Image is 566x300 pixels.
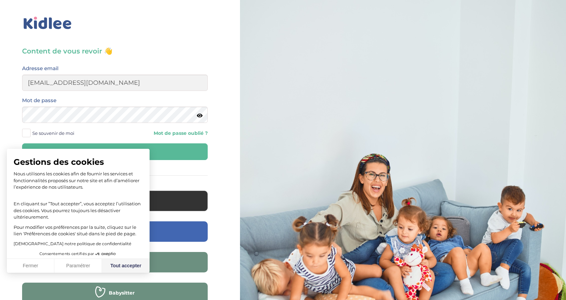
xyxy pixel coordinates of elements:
[120,130,208,137] a: Mot de passe oublié ?
[22,96,56,105] label: Mot de passe
[14,224,143,237] p: Pour modifier vos préférences par la suite, cliquez sur le lien 'Préférences de cookies' situé da...
[22,64,58,73] label: Adresse email
[7,259,54,273] button: Fermer
[32,129,74,138] span: Se souvenir de moi
[14,241,131,246] a: [DEMOGRAPHIC_DATA] notre politique de confidentialité
[22,46,208,56] h3: Content de vous revoir 👋
[14,171,143,191] p: Nous utilisons les cookies afin de fournir les services et fonctionnalités proposés sur notre sit...
[39,252,94,256] span: Consentements certifiés par
[22,75,208,91] input: Email
[22,143,208,160] button: Se connecter
[14,157,143,167] span: Gestions des cookies
[36,250,120,258] button: Consentements certifiés par
[54,259,102,273] button: Paramétrer
[102,259,150,273] button: Tout accepter
[109,289,135,296] span: Babysitter
[22,15,73,31] img: logo_kidlee_bleu
[14,194,143,221] p: En cliquant sur ”Tout accepter”, vous acceptez l’utilisation des cookies. Vous pourrez toujours l...
[95,244,116,264] svg: Axeptio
